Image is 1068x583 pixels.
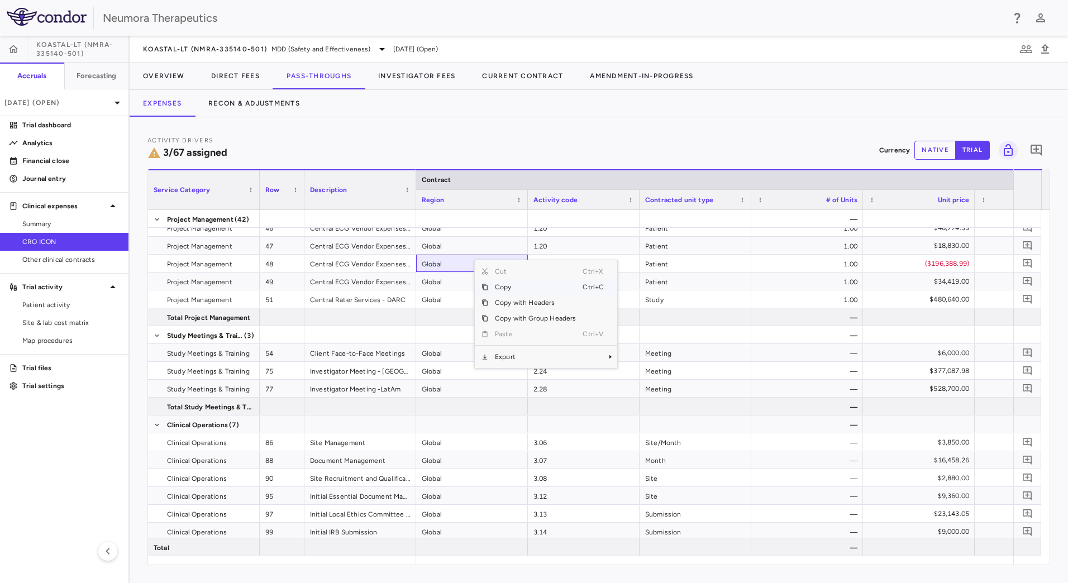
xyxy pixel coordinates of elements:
[36,40,128,58] span: KOASTAL-LT (NMRA-335140-501)
[583,326,607,342] span: Ctrl+V
[22,255,120,265] span: Other clinical contracts
[167,488,227,505] span: Clinical Operations
[640,362,751,379] div: Meeting
[154,186,210,194] span: Service Category
[873,433,969,451] div: $3,850.00
[873,451,969,469] div: $16,458.26
[1029,144,1043,157] svg: Add comment
[260,237,304,254] div: 47
[304,380,416,397] div: Investigator Meeting -LatAm
[873,290,969,308] div: $480,640.00
[640,433,751,451] div: Site/Month
[873,344,969,362] div: $6,000.00
[167,398,253,416] span: Total Study Meetings & Training
[260,344,304,361] div: 54
[260,523,304,540] div: 99
[488,264,583,279] span: Cut
[528,523,640,540] div: 3.14
[167,362,250,380] span: Study Meetings & Training
[167,211,233,228] span: Project Management
[22,174,120,184] p: Journal entry
[751,469,863,486] div: —
[416,290,528,308] div: Global
[22,237,120,247] span: CRO ICON
[416,469,528,486] div: Global
[1027,141,1046,160] button: Add comment
[1022,383,1033,394] svg: Add comment
[474,260,618,369] div: Context Menu
[167,237,232,255] span: Project Management
[304,433,416,451] div: Site Management
[167,470,227,488] span: Clinical Operations
[751,237,863,254] div: 1.00
[751,487,863,504] div: —
[260,451,304,469] div: 88
[271,44,371,54] span: MDD (Safety and Effectiveness)
[167,309,251,327] span: Total Project Management
[416,344,528,361] div: Global
[167,380,250,398] span: Study Meetings & Training
[22,318,120,328] span: Site & lab cost matrix
[640,487,751,504] div: Site
[1020,434,1035,450] button: Add comment
[1022,222,1033,233] svg: Add comment
[528,237,640,254] div: 1.20
[938,196,970,204] span: Unit price
[103,9,1003,26] div: Neumora Therapeutics
[244,327,254,345] span: (3)
[198,63,273,89] button: Direct Fees
[488,349,583,365] span: Export
[879,145,910,155] p: Currency
[304,487,416,504] div: Initial Essential Document Management
[873,362,969,380] div: $377,087.98
[167,291,232,309] span: Project Management
[751,451,863,469] div: —
[167,219,232,237] span: Project Management
[751,433,863,451] div: —
[167,327,243,345] span: Study Meetings & Training
[640,237,751,254] div: Patient
[422,176,451,184] span: Contract
[416,237,528,254] div: Global
[751,290,863,308] div: 1.00
[873,469,969,487] div: $2,880.00
[640,255,751,272] div: Patient
[751,344,863,361] div: —
[167,345,250,362] span: Study Meetings & Training
[22,300,120,310] span: Patient activity
[147,137,213,144] span: Activity Drivers
[260,290,304,308] div: 51
[873,255,969,273] div: ($196,388.99)
[235,211,250,228] span: (42)
[195,90,313,117] button: Recon & Adjustments
[273,63,365,89] button: Pass-Throughs
[873,380,969,398] div: $528,700.00
[1022,526,1033,537] svg: Add comment
[955,141,990,160] button: trial
[4,98,111,108] p: [DATE] (Open)
[751,362,863,379] div: —
[310,186,347,194] span: Description
[422,196,444,204] span: Region
[154,539,169,557] span: Total
[260,433,304,451] div: 86
[640,290,751,308] div: Study
[167,452,227,470] span: Clinical Operations
[528,451,640,469] div: 3.07
[640,469,751,486] div: Site
[22,381,120,391] p: Trial settings
[260,255,304,272] div: 48
[751,398,863,415] div: —
[994,141,1018,160] span: Lock grid
[416,487,528,504] div: Global
[528,505,640,522] div: 3.13
[1022,508,1033,519] svg: Add comment
[304,255,416,272] div: Central ECG Vendor Expenses - Clario - Discount
[645,196,713,204] span: Contracted unit type
[130,63,198,89] button: Overview
[826,196,858,204] span: # of Units
[1022,365,1033,376] svg: Add comment
[640,344,751,361] div: Meeting
[576,63,707,89] button: Amendment-In-Progress
[640,380,751,397] div: Meeting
